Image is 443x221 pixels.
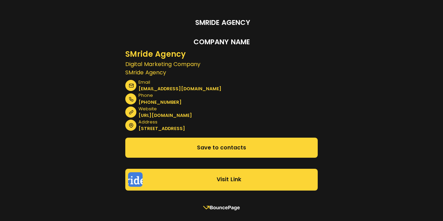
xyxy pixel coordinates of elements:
[138,79,221,85] span: Email
[155,48,186,60] div: Agency
[125,48,153,60] div: SMride
[125,138,318,158] button: Save to contacts
[128,172,143,187] img: 63762ced-591d-4111-b7ab-807220ffe73a
[195,17,250,28] h1: SMride Agency
[138,92,182,99] span: Phone
[197,143,246,152] span: Save to contacts
[138,85,221,92] div: [EMAIL_ADDRESS][DOMAIN_NAME]
[125,37,318,48] div: Company Name
[125,79,318,92] a: Email[EMAIL_ADDRESS][DOMAIN_NAME]
[138,125,185,132] div: [STREET_ADDRESS]
[138,105,192,112] span: Website
[138,99,182,105] div: [PHONE_NUMBER]
[125,60,318,68] div: Digital Marketing Company
[125,169,318,191] a: Visit Link
[125,105,318,119] a: Website[URL][DOMAIN_NAME]
[125,119,318,132] a: Address[STREET_ADDRESS]
[143,175,315,184] span: Visit Link
[125,68,318,77] div: SMride Agency
[138,112,192,119] div: [URL][DOMAIN_NAME]
[138,119,185,125] span: Address
[125,92,318,105] a: Phone[PHONE_NUMBER]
